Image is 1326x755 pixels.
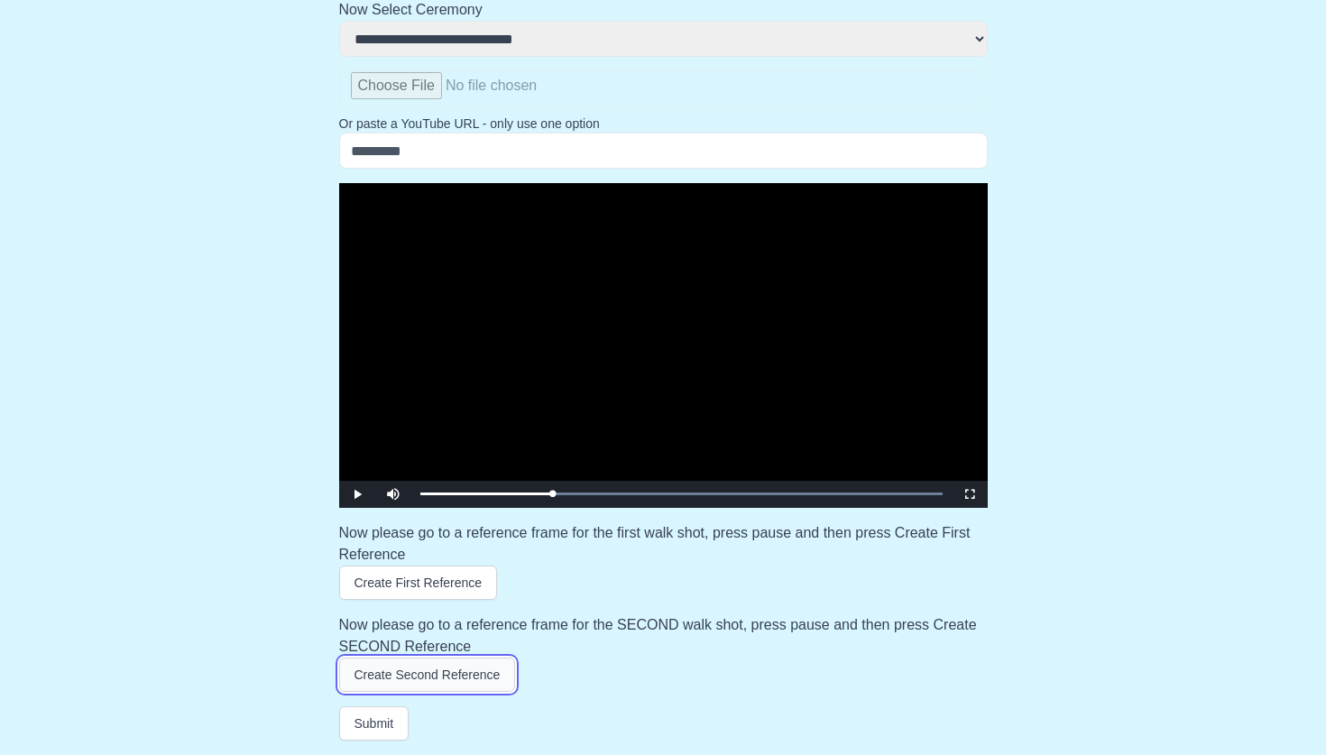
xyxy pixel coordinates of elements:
button: Play [339,481,375,508]
button: Create Second Reference [339,658,516,692]
div: Video Player [339,183,988,508]
div: Progress Bar [420,493,943,495]
h3: Now please go to a reference frame for the first walk shot, press pause and then press Create Fir... [339,522,988,566]
h3: Now please go to a reference frame for the SECOND walk shot, press pause and then press Create SE... [339,614,988,658]
button: Mute [375,481,411,508]
button: Submit [339,706,410,741]
p: Or paste a YouTube URL - only use one option [339,115,988,133]
button: Fullscreen [952,481,988,508]
button: Create First Reference [339,566,498,600]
